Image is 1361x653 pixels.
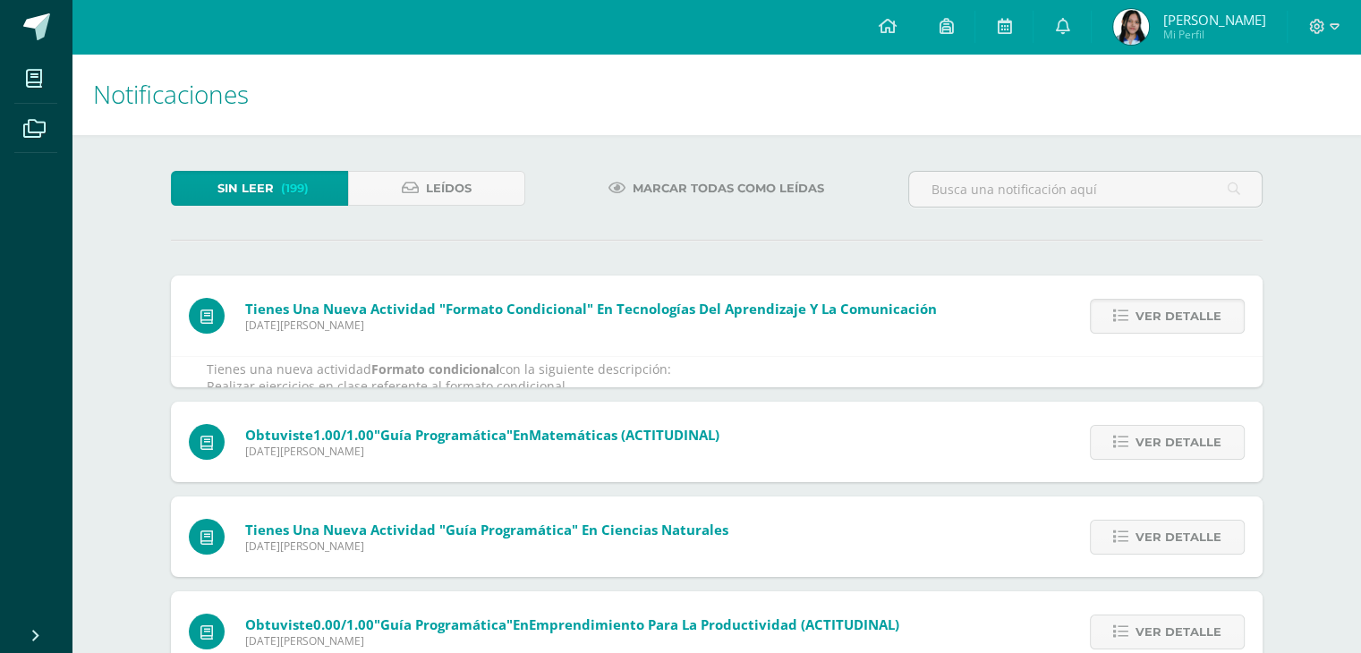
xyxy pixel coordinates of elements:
span: Ver detalle [1136,426,1221,459]
span: Marcar todas como leídas [633,172,824,205]
span: Leídos [426,172,472,205]
span: Tienes una nueva actividad "Formato condicional" En Tecnologías del Aprendizaje y la Comunicación [245,300,937,318]
span: Ver detalle [1136,615,1221,649]
a: Marcar todas como leídas [586,171,846,206]
a: Leídos [348,171,525,206]
span: Sin leer [217,172,274,205]
span: 0.00/1.00 [313,615,374,633]
span: (199) [281,172,309,205]
span: [DATE][PERSON_NAME] [245,444,719,459]
span: Obtuviste en [245,426,719,444]
strong: Formato condicional [371,360,499,377]
span: "Guía Programática" [374,426,513,444]
span: Mi Perfil [1162,27,1265,42]
span: Tienes una nueva actividad "Guía Programática" En Ciencias Naturales [245,521,728,539]
span: Obtuviste en [245,615,899,633]
span: Matemáticas (ACTITUDINAL) [529,426,719,444]
span: Ver detalle [1136,300,1221,333]
p: Tienes una nueva actividad con la siguiente descripción: Realizar ejercicios en clase referente a... [207,361,1227,427]
img: 436187662f0b0212f517c4a31a78f853.png [1113,9,1149,45]
span: [DATE][PERSON_NAME] [245,318,937,333]
span: [DATE][PERSON_NAME] [245,633,899,649]
input: Busca una notificación aquí [909,172,1262,207]
span: Notificaciones [93,77,249,111]
span: Ver detalle [1136,521,1221,554]
span: "Guía Programática" [374,615,513,633]
span: [PERSON_NAME] [1162,11,1265,29]
a: Sin leer(199) [171,171,348,206]
span: [DATE][PERSON_NAME] [245,539,728,554]
span: 1.00/1.00 [313,426,374,444]
span: Emprendimiento para la Productividad (ACTITUDINAL) [529,615,899,633]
